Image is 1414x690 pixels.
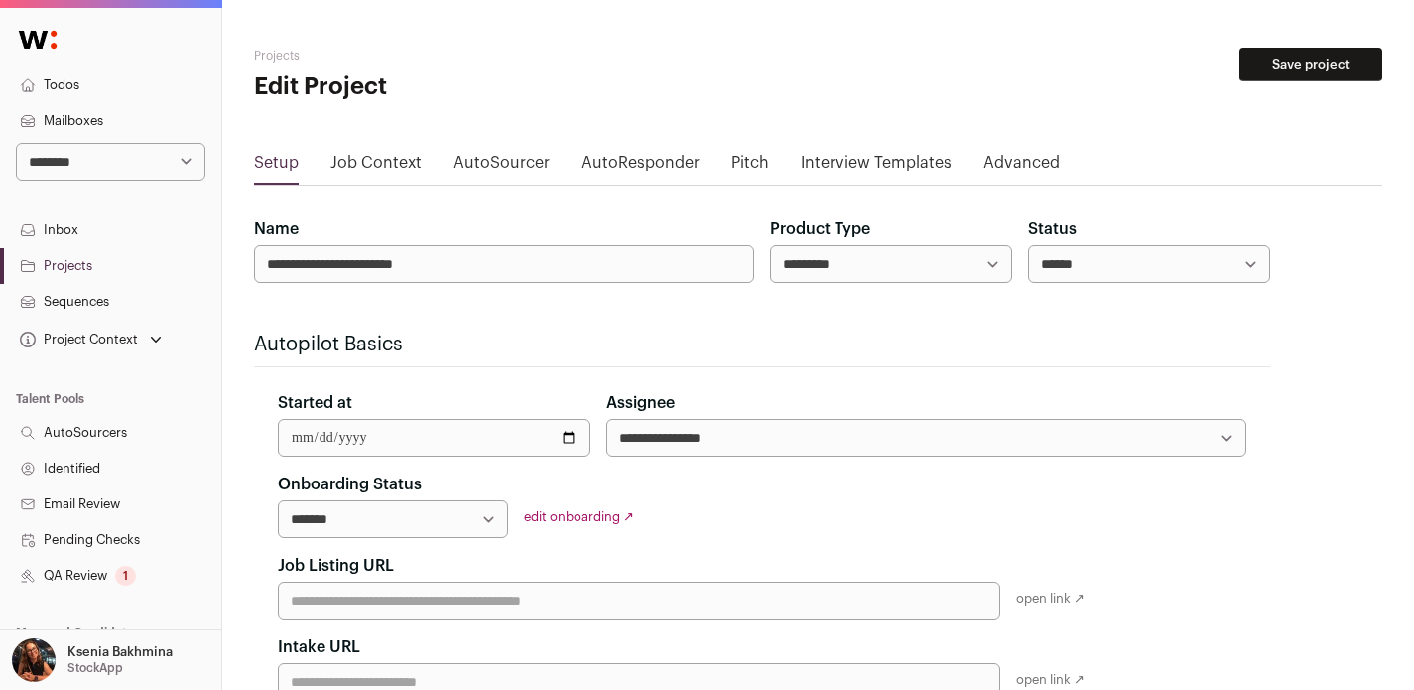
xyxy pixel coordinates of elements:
h2: Autopilot Basics [254,331,1270,358]
a: edit onboarding ↗ [524,510,634,523]
div: Project Context [16,332,138,347]
p: StockApp [67,660,123,676]
h2: Projects [254,48,630,64]
p: Ksenia Bakhmina [67,644,173,660]
label: Onboarding Status [278,473,422,496]
h1: Edit Project [254,71,630,103]
label: Product Type [770,217,870,241]
button: Save project [1239,48,1382,81]
label: Started at [278,391,352,415]
a: AutoResponder [581,151,700,183]
a: AutoSourcer [453,151,550,183]
a: Pitch [731,151,769,183]
a: Setup [254,151,299,183]
label: Status [1028,217,1077,241]
a: Job Context [330,151,422,183]
label: Name [254,217,299,241]
label: Assignee [606,391,675,415]
a: Advanced [983,151,1060,183]
button: Open dropdown [8,638,177,682]
img: 13968079-medium_jpg [12,638,56,682]
button: Open dropdown [16,326,166,353]
div: 1 [115,566,136,586]
label: Intake URL [278,635,360,659]
a: Interview Templates [801,151,952,183]
img: Wellfound [8,20,67,60]
label: Job Listing URL [278,554,394,578]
